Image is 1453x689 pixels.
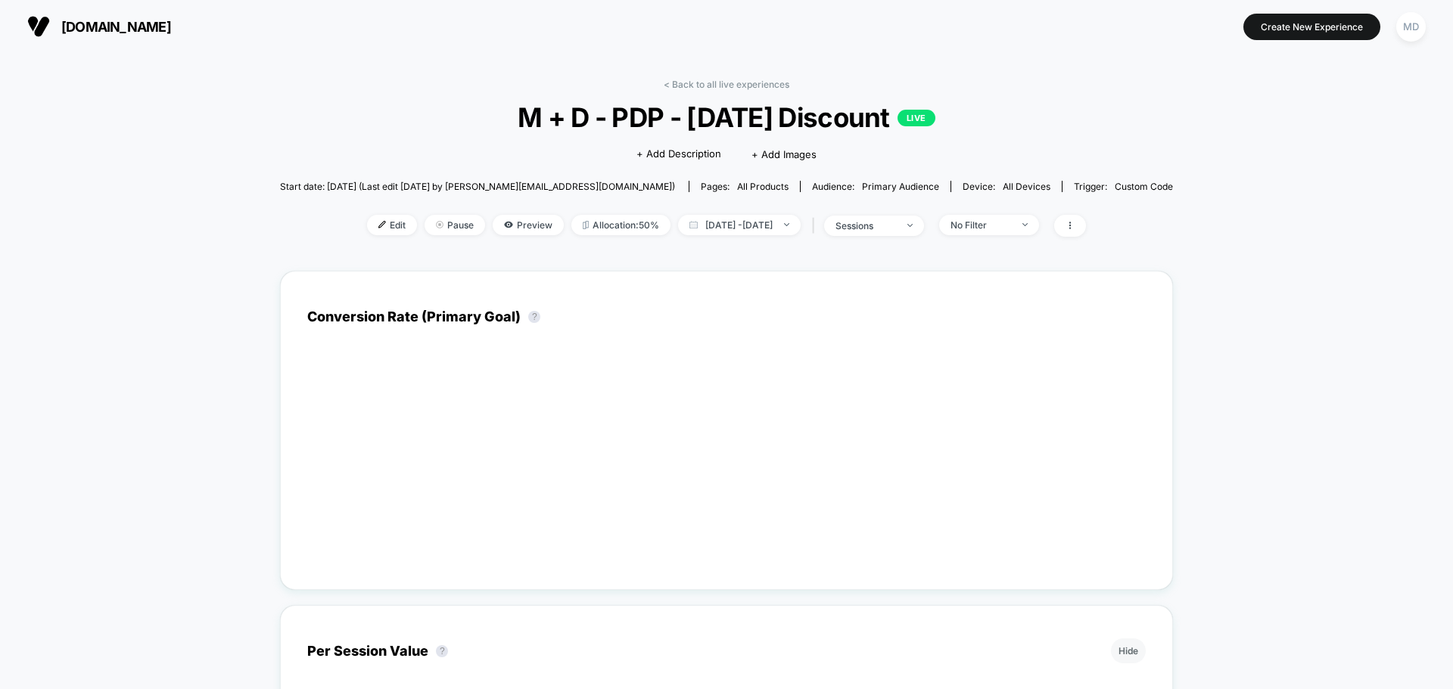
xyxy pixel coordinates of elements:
img: rebalance [583,221,589,229]
button: [DOMAIN_NAME] [23,14,176,39]
span: + Add Images [751,148,817,160]
span: [DOMAIN_NAME] [61,19,171,35]
div: MD [1396,12,1426,42]
button: Create New Experience [1243,14,1380,40]
img: end [1022,223,1028,226]
span: Device: [951,181,1062,192]
img: edit [378,221,386,228]
span: | [808,215,824,237]
span: all products [737,181,789,192]
div: sessions [835,220,896,231]
img: end [436,221,443,228]
div: Conversion Rate (Primary Goal) [307,309,548,324]
div: CONVERSION_RATE [292,374,1131,563]
button: MD [1392,11,1430,42]
div: Trigger: [1074,181,1173,192]
span: Allocation: 50% [571,215,670,235]
span: all devices [1003,181,1050,192]
button: Hide [1111,638,1146,663]
span: Preview [493,215,564,235]
span: Edit [367,215,417,235]
p: LIVE [898,110,935,126]
span: Pause [425,215,485,235]
span: Start date: [DATE] (Last edit [DATE] by [PERSON_NAME][EMAIL_ADDRESS][DOMAIN_NAME]) [280,181,675,192]
a: < Back to all live experiences [664,79,789,90]
img: Visually logo [27,15,50,38]
div: No Filter [951,219,1011,231]
span: M + D - PDP - [DATE] Discount [325,101,1128,133]
button: ? [528,311,540,323]
img: end [907,224,913,227]
span: + Add Description [636,147,721,162]
div: Audience: [812,181,939,192]
div: Per Session Value [307,643,456,659]
button: ? [436,645,448,657]
span: Primary Audience [862,181,939,192]
div: Pages: [701,181,789,192]
img: calendar [689,221,698,228]
span: [DATE] - [DATE] [678,215,801,235]
span: Custom Code [1115,181,1173,192]
img: end [784,223,789,226]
